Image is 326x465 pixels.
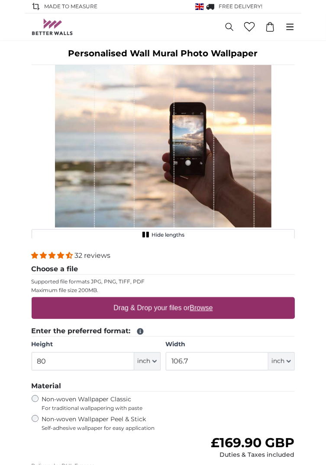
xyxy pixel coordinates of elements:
[110,299,216,317] label: Drag & Drop your files or
[268,352,295,371] button: inch
[32,251,75,260] span: 4.31 stars
[32,264,295,275] legend: Choose a file
[219,3,263,10] span: FREE delivery!
[32,278,295,285] p: Supported file formats JPG, PNG, TIFF, PDF
[32,65,295,228] img: personalised-photo
[138,357,151,366] span: inch
[42,405,232,412] span: For traditional wallpapering with paste
[42,395,232,412] label: Non-woven Wallpaper Classic
[42,415,259,432] label: Non-woven Wallpaper Peel & Stick
[32,65,295,238] div: 1 of 1
[211,435,295,451] span: £169.90 GBP
[32,19,73,35] img: Betterwalls
[134,352,161,371] button: inch
[211,451,295,459] div: Duties & Taxes included
[45,3,98,10] span: Made to Measure
[32,326,295,337] legend: Enter the preferred format:
[32,47,295,59] h1: Personalised Wall Mural Photo Wallpaper
[32,229,295,241] button: Hide lengths
[32,381,295,392] legend: Material
[32,340,161,349] label: Height
[75,251,111,260] span: 32 reviews
[190,304,213,312] u: Browse
[166,340,295,349] label: Width
[272,357,285,366] span: inch
[42,425,259,432] span: Self-adhesive wallpaper for easy application
[32,287,295,294] p: Maximum file size 200MB.
[195,3,204,10] img: United Kingdom
[152,231,185,238] span: Hide lengths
